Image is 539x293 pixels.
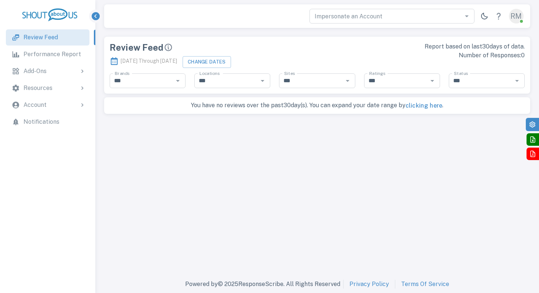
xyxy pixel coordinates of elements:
[257,76,268,86] button: Open
[349,280,389,289] a: Privacy Policy
[284,70,295,76] label: Sites
[322,42,525,51] p: Report based on last 30 days of data.
[23,67,47,76] p: Add-Ons
[509,9,524,23] div: RM
[491,9,506,23] a: Help Center
[110,42,313,53] div: Review Feed
[23,33,58,42] p: Review Feed
[369,70,385,76] label: Ratings
[22,8,77,21] img: logo
[23,101,47,109] p: Account
[115,70,129,76] label: Brands
[512,76,522,86] button: Open
[173,76,183,86] button: Open
[527,133,539,146] button: Export to Excel
[183,56,231,68] button: Change Dates
[322,51,525,60] p: Number of Responses: 0
[6,29,89,46] a: Review Feed
[504,260,536,292] iframe: Front Chat
[6,63,89,79] div: Add-Ons
[23,117,59,126] p: Notifications
[185,280,340,289] p: Powered by © 2025 ResponseScribe. All Rights Reserved
[6,80,89,96] div: Resources
[406,101,443,110] button: clicking here
[23,50,81,59] p: Performance Report
[6,46,89,62] a: Performance Report
[199,70,220,76] label: Locations
[401,280,449,289] a: Terms Of Service
[342,76,353,86] button: Open
[462,11,472,21] button: Open
[23,84,52,93] p: Resources
[108,101,527,110] p: You have no reviews over the past 30 day(s). You can expand your date range by .
[527,148,539,160] button: Export to PDF
[427,76,437,86] button: Open
[6,114,89,130] a: Notifications
[454,70,468,76] label: Status
[110,54,177,68] p: [DATE] Through [DATE]
[6,97,89,113] div: Account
